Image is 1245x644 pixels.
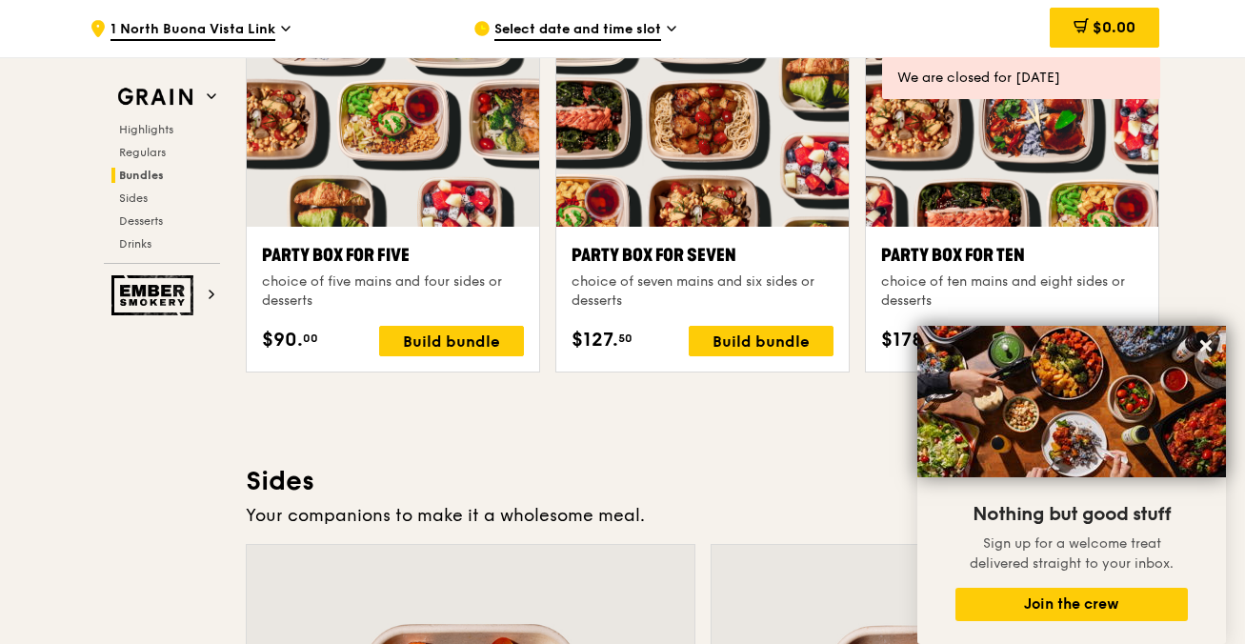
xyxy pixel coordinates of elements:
[1093,18,1135,36] span: $0.00
[262,272,524,311] div: choice of five mains and four sides or desserts
[119,169,164,182] span: Bundles
[572,272,833,311] div: choice of seven mains and six sides or desserts
[970,535,1174,572] span: Sign up for a welcome treat delivered straight to your inbox.
[119,237,151,251] span: Drinks
[110,20,275,41] span: 1 North Buona Vista Link
[881,272,1143,311] div: choice of ten mains and eight sides or desserts
[246,502,1160,529] div: Your companions to make it a wholesome meal.
[572,326,618,354] span: $127.
[119,214,163,228] span: Desserts
[262,326,303,354] span: $90.
[881,326,929,354] span: $178.
[955,588,1188,621] button: Join the crew
[897,69,1145,88] div: We are closed for [DATE]
[262,242,524,269] div: Party Box for Five
[111,80,199,114] img: Grain web logo
[111,275,199,315] img: Ember Smokery web logo
[618,331,633,346] span: 50
[1191,331,1221,361] button: Close
[303,331,318,346] span: 00
[572,242,833,269] div: Party Box for Seven
[379,326,524,356] div: Build bundle
[917,326,1226,477] img: DSC07876-Edit02-Large.jpeg
[494,20,661,41] span: Select date and time slot
[881,242,1143,269] div: Party Box for Ten
[689,326,833,356] div: Build bundle
[119,123,173,136] span: Highlights
[246,464,1160,498] h3: Sides
[119,191,148,205] span: Sides
[973,503,1171,526] span: Nothing but good stuff
[119,146,166,159] span: Regulars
